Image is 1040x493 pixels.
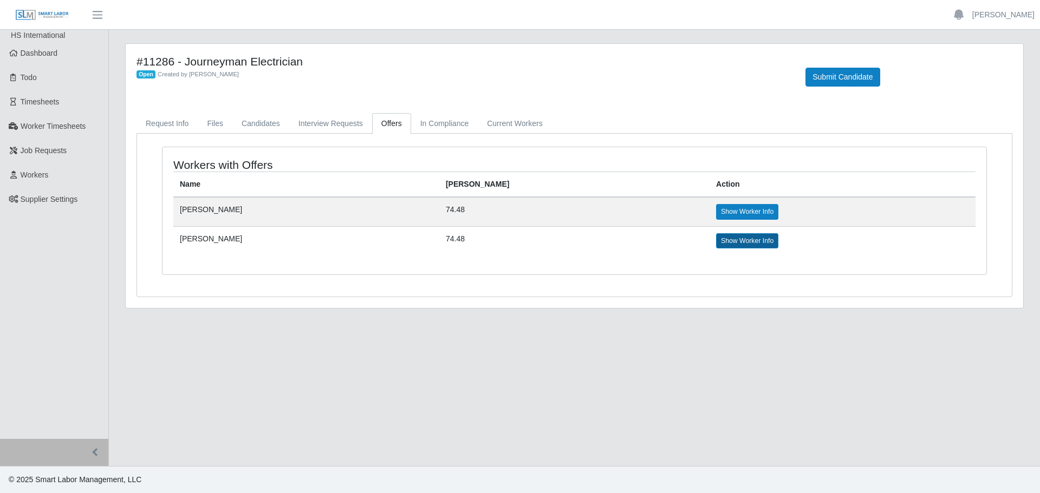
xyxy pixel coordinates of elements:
[805,68,880,87] button: Submit Candidate
[136,55,789,68] h4: #11286 - Journeyman Electrician
[289,113,372,134] a: Interview Requests
[9,475,141,484] span: © 2025 Smart Labor Management, LLC
[15,9,69,21] img: SLM Logo
[136,70,155,79] span: Open
[478,113,551,134] a: Current Workers
[21,195,78,203] span: Supplier Settings
[198,113,232,134] a: Files
[136,113,198,134] a: Request Info
[372,113,411,134] a: Offers
[232,113,289,134] a: Candidates
[21,122,86,130] span: Worker Timesheets
[21,73,37,82] span: Todo
[173,226,439,255] td: [PERSON_NAME]
[21,170,49,179] span: Workers
[439,172,710,198] th: [PERSON_NAME]
[158,71,239,77] span: Created by [PERSON_NAME]
[21,97,60,106] span: Timesheets
[972,9,1035,21] a: [PERSON_NAME]
[21,146,67,155] span: Job Requests
[411,113,478,134] a: In Compliance
[173,197,439,226] td: [PERSON_NAME]
[710,172,976,198] th: Action
[21,49,58,57] span: Dashboard
[11,31,65,40] span: HS International
[716,204,778,219] a: Show Worker Info
[173,158,498,172] h4: Workers with Offers
[439,197,710,226] td: 74.48
[173,172,439,198] th: Name
[716,233,778,248] a: Show Worker Info
[439,226,710,255] td: 74.48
